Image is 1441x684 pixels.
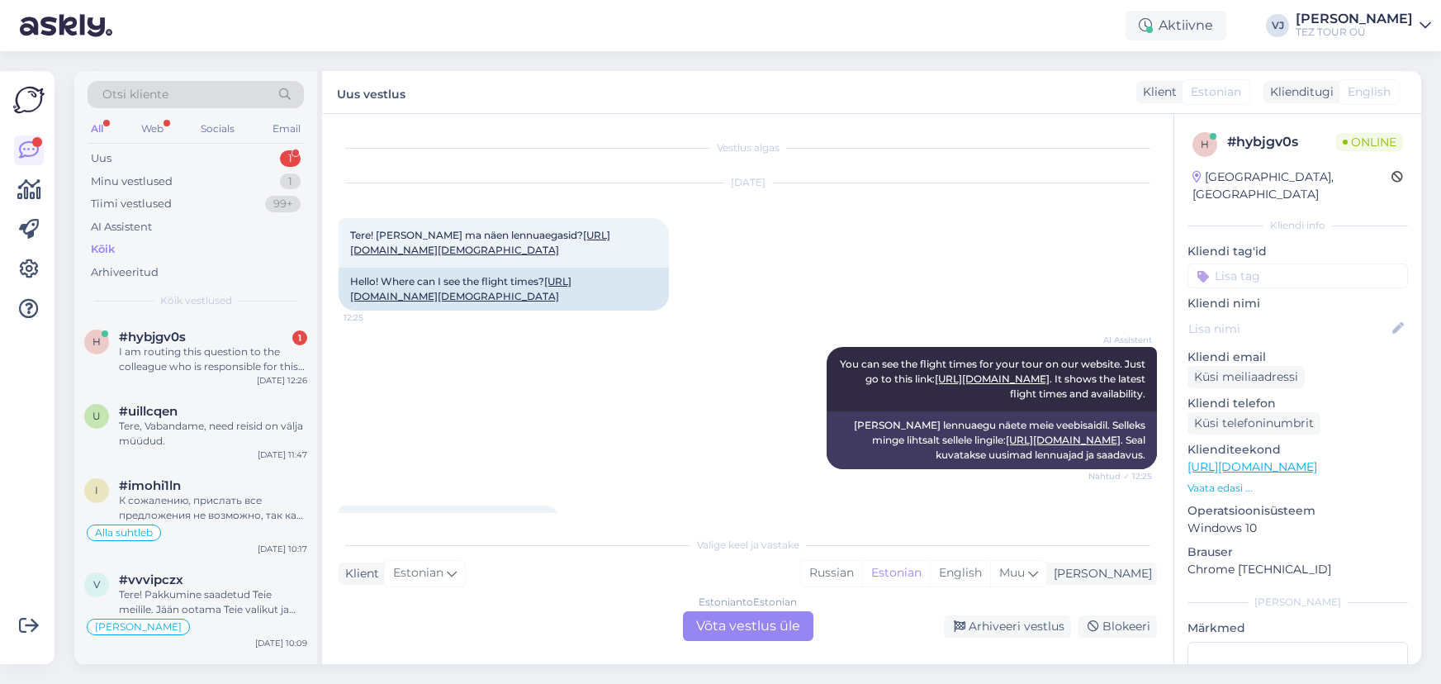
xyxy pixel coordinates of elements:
[935,373,1050,385] a: [URL][DOMAIN_NAME]
[1090,334,1152,346] span: AI Assistent
[1187,620,1408,637] p: Märkmed
[1187,502,1408,520] p: Operatsioonisüsteem
[999,565,1025,580] span: Muu
[92,410,101,422] span: u
[119,493,307,523] div: К сожалению, прислать все предложения не возможно, так как в данном случае, мы не предлагаем орга...
[258,449,307,461] div: [DATE] 11:47
[1006,434,1121,446] a: [URL][DOMAIN_NAME]
[88,118,107,140] div: All
[265,196,301,212] div: 99+
[119,478,181,493] span: #imohi1ln
[1263,83,1334,101] div: Klienditugi
[257,374,307,387] div: [DATE] 12:26
[258,543,307,555] div: [DATE] 10:17
[292,330,307,345] div: 1
[119,572,183,587] span: #vvvipczx
[1047,565,1152,582] div: [PERSON_NAME]
[1191,83,1241,101] span: Estonian
[197,118,238,140] div: Socials
[683,611,813,641] div: Võta vestlus üle
[119,330,186,344] span: #hybjgv0s
[1187,520,1408,537] p: Windows 10
[339,175,1157,190] div: [DATE]
[1187,544,1408,561] p: Brauser
[95,484,98,496] span: i
[1078,615,1157,638] div: Blokeeri
[119,419,307,449] div: Tere, Vabandame, need reisid on välja müüdud.
[1201,138,1209,150] span: h
[1227,132,1336,152] div: # hybjgv0s
[840,358,1148,400] span: You can see the flight times for your tour on our website. Just go to this link: . It shows the l...
[1296,12,1431,39] a: [PERSON_NAME]TEZ TOUR OÜ
[91,241,115,258] div: Kõik
[91,219,152,235] div: AI Assistent
[1336,133,1403,151] span: Online
[1187,395,1408,412] p: Kliendi telefon
[1187,561,1408,578] p: Chrome [TECHNICAL_ID]
[255,637,307,649] div: [DATE] 10:09
[1187,595,1408,610] div: [PERSON_NAME]
[1188,320,1389,338] input: Lisa nimi
[1187,481,1408,496] p: Vaata edasi ...
[827,411,1157,469] div: [PERSON_NAME] lennuaegu näete meie veebisaidil. Selleks minge lihtsalt sellele lingile: . Seal ku...
[92,335,101,348] span: h
[119,344,307,374] div: I am routing this question to the colleague who is responsible for this topic. The reply might ta...
[339,538,1157,553] div: Valige keel ja vastake
[1187,349,1408,366] p: Kliendi email
[1187,459,1317,474] a: [URL][DOMAIN_NAME]
[339,140,1157,155] div: Vestlus algas
[1187,441,1408,458] p: Klienditeekond
[119,587,307,617] div: Tere! Pakkumine saadetud Teie meilile. Jään ootama Teie valikut ja broneerimissoovi andmetega.
[344,311,405,324] span: 12:25
[91,173,173,190] div: Minu vestlused
[1126,11,1226,40] div: Aktiivne
[930,561,990,586] div: English
[393,564,443,582] span: Estonian
[1348,83,1391,101] span: English
[95,622,182,632] span: [PERSON_NAME]
[1187,366,1305,388] div: Küsi meiliaadressi
[280,173,301,190] div: 1
[699,595,797,610] div: Estonian to Estonian
[91,196,172,212] div: Tiimi vestlused
[119,404,178,419] span: #uillcqen
[801,561,862,586] div: Russian
[160,293,232,308] span: Kõik vestlused
[1187,412,1320,435] div: Küsi telefoninumbrit
[1088,470,1152,482] span: Nähtud ✓ 12:25
[944,615,1071,638] div: Arhiveeri vestlus
[1296,12,1413,26] div: [PERSON_NAME]
[102,86,168,103] span: Otsi kliente
[1187,218,1408,233] div: Kliendi info
[269,118,304,140] div: Email
[1266,14,1289,37] div: VJ
[1192,169,1391,203] div: [GEOGRAPHIC_DATA], [GEOGRAPHIC_DATA]
[1187,243,1408,260] p: Kliendi tag'id
[862,561,930,586] div: Estonian
[95,528,153,538] span: Alla suhtleb
[350,229,610,256] span: Tere! [PERSON_NAME] ma näen lennuaegasid?
[339,565,379,582] div: Klient
[280,150,301,167] div: 1
[1296,26,1413,39] div: TEZ TOUR OÜ
[1136,83,1177,101] div: Klient
[91,150,111,167] div: Uus
[1187,295,1408,312] p: Kliendi nimi
[93,578,100,591] span: v
[1187,264,1408,288] input: Lisa tag
[339,268,669,311] div: Hello! Where can I see the flight times?
[13,84,45,116] img: Askly Logo
[138,118,167,140] div: Web
[337,81,405,103] label: Uus vestlus
[91,264,159,281] div: Arhiveeritud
